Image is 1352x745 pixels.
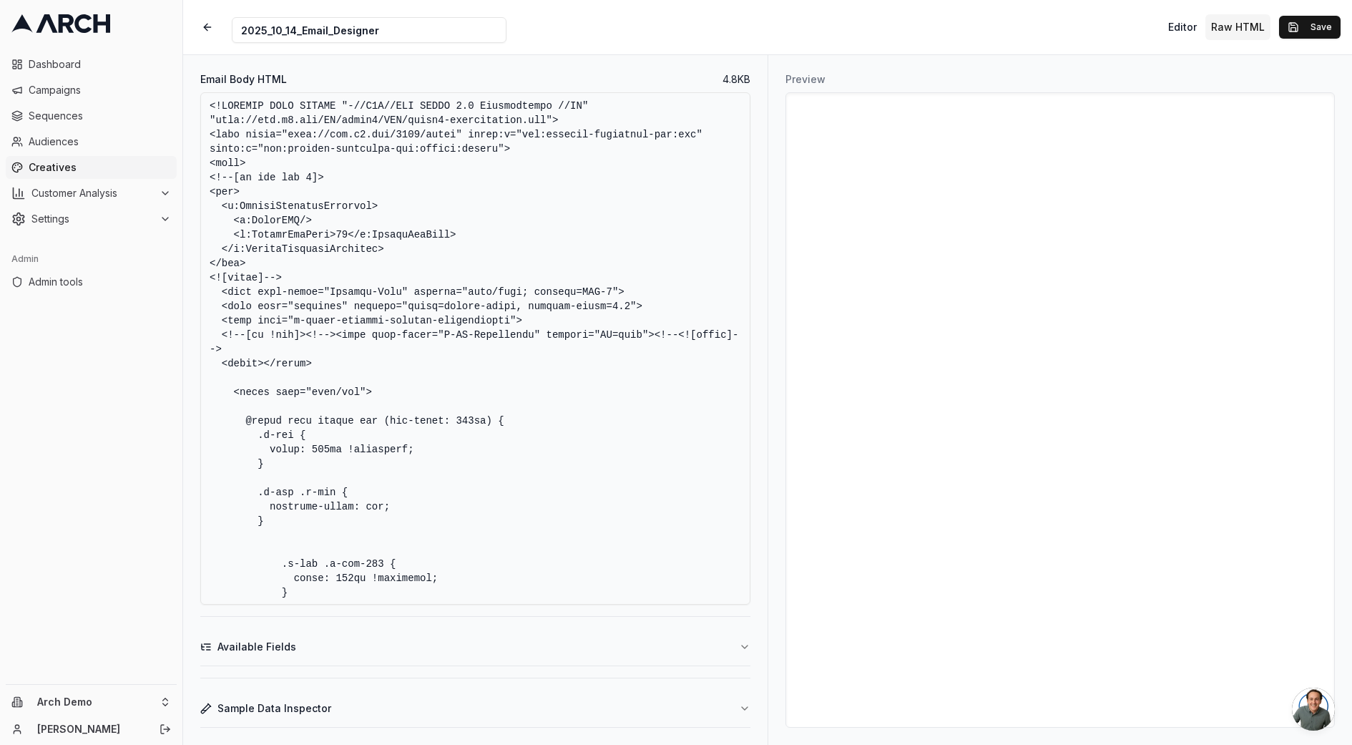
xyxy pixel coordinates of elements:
[29,275,171,289] span: Admin tools
[232,17,506,43] input: Internal Creative Name
[6,53,177,76] a: Dashboard
[6,271,177,293] a: Admin tools
[31,186,154,200] span: Customer Analysis
[6,208,177,230] button: Settings
[1279,16,1341,39] button: Save
[155,719,175,739] button: Log out
[29,57,171,72] span: Dashboard
[786,93,1334,727] iframe: Preview for 2025_10_14_Email_Designer
[6,156,177,179] a: Creatives
[1292,688,1335,731] div: Open chat
[29,109,171,123] span: Sequences
[29,160,171,175] span: Creatives
[31,212,154,226] span: Settings
[6,79,177,102] a: Campaigns
[1205,14,1270,40] button: Toggle custom HTML
[200,690,750,727] button: Sample Data Inspector
[200,92,750,605] textarea: <!LOREMIP DOLO SITAME "-//C1A//ELI SEDDO 2.0 Eiusmodtempo //IN" "utla://etd.m8.ali/EN/admin4/VEN/...
[200,74,287,84] label: Email Body HTML
[785,72,1335,87] h3: Preview
[37,696,154,709] span: Arch Demo
[29,135,171,149] span: Audiences
[37,722,144,736] a: [PERSON_NAME]
[6,130,177,153] a: Audiences
[722,72,750,87] span: 4.8 KB
[1162,14,1202,40] button: Toggle editor
[6,691,177,714] button: Arch Demo
[6,104,177,127] a: Sequences
[217,640,296,654] span: Available Fields
[6,248,177,271] div: Admin
[29,83,171,97] span: Campaigns
[217,701,331,716] span: Sample Data Inspector
[6,182,177,205] button: Customer Analysis
[200,628,750,666] button: Available Fields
